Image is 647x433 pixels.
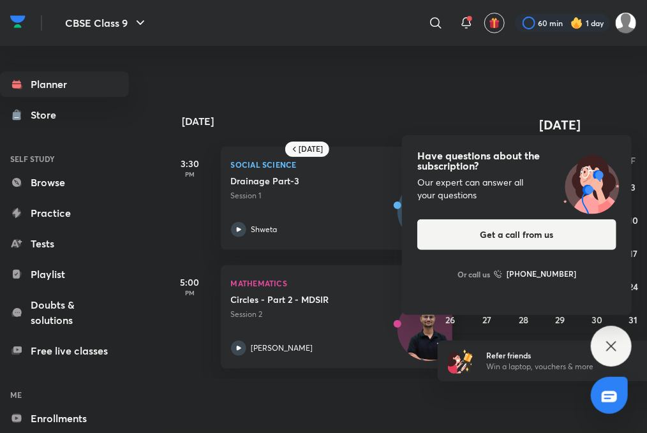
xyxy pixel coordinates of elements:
button: avatar [484,13,505,33]
h6: [DATE] [299,144,323,154]
h5: Circles - Part 2 - MDSIR [231,293,390,306]
p: Or call us [457,268,490,280]
abbr: October 27, 2025 [482,314,491,326]
p: [PERSON_NAME] [251,342,313,354]
span: [DATE] [540,116,581,133]
h6: Refer friends [487,349,644,361]
button: October 30, 2025 [586,310,607,330]
abbr: October 10, 2025 [628,214,638,226]
div: Store [31,107,64,122]
h4: Have questions about the subscription? [417,150,616,171]
img: Company Logo [10,12,26,31]
img: referral [448,348,473,374]
button: October 29, 2025 [550,310,570,330]
button: October 17, 2025 [623,244,644,264]
abbr: October 28, 2025 [519,314,528,326]
a: [PHONE_NUMBER] [494,268,576,281]
p: Mathematics [231,275,415,291]
div: Our expert can answer all your questions [417,176,616,202]
button: October 31, 2025 [623,310,644,330]
abbr: Friday [631,154,636,166]
img: Aarushi [615,12,637,34]
button: October 26, 2025 [440,310,461,330]
h4: [DATE] [182,116,466,126]
abbr: October 17, 2025 [629,247,637,260]
h5: 5:00 [165,275,216,289]
img: ttu_illustration_new.svg [551,150,632,214]
p: Session 2 [231,309,415,320]
abbr: October 3, 2025 [631,181,636,193]
h5: 3:30 [165,157,216,170]
h6: [PHONE_NUMBER] [507,268,576,281]
p: Social Science [231,157,415,172]
button: CBSE Class 9 [57,10,156,36]
p: Shweta [251,224,278,235]
img: streak [570,17,583,29]
h5: Drainage Part-3 [231,175,390,187]
button: October 3, 2025 [623,177,644,198]
p: PM [165,170,216,178]
abbr: October 29, 2025 [555,314,565,326]
a: Company Logo [10,12,26,34]
p: Session 1 [231,190,415,202]
abbr: October 24, 2025 [628,281,638,293]
p: PM [165,289,216,297]
img: avatar [489,17,500,29]
button: October 28, 2025 [514,310,534,330]
button: October 10, 2025 [623,210,644,231]
abbr: October 30, 2025 [591,314,602,326]
abbr: October 31, 2025 [629,314,638,326]
abbr: October 26, 2025 [445,314,455,326]
button: October 24, 2025 [623,277,644,297]
img: Avatar [398,305,459,367]
button: October 27, 2025 [477,310,497,330]
p: Win a laptop, vouchers & more [487,361,644,372]
button: Get a call from us [417,219,616,250]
